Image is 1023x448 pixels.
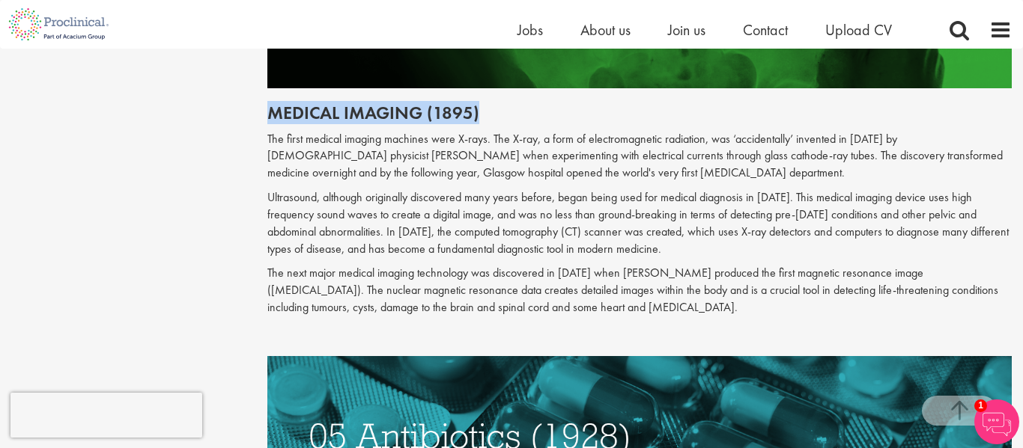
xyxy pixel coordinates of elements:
iframe: reCAPTCHA [10,393,202,438]
p: The first medical imaging machines were X-rays. The X-ray, a form of electromagnetic radiation, w... [267,131,1013,182]
a: Upload CV [825,20,892,40]
a: About us [580,20,631,40]
img: Chatbot [974,399,1019,444]
a: Jobs [517,20,543,40]
a: Join us [668,20,705,40]
p: The next major medical imaging technology was discovered in [DATE] when [PERSON_NAME] produced th... [267,265,1013,316]
span: 1 [974,399,987,412]
p: Ultrasound, although originally discovered many years before, began being used for medical diagno... [267,189,1013,257]
h2: Medical imaging (1895) [267,103,1013,123]
a: Contact [743,20,788,40]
